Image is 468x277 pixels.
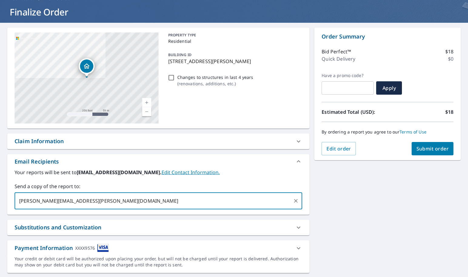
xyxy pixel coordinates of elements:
[15,256,302,268] div: Your credit or debit card will be authorized upon placing your order, but will not be charged unt...
[7,6,461,18] h1: Finalize Order
[162,169,220,176] a: EditContactInfo
[292,197,300,205] button: Clear
[376,81,402,95] button: Apply
[7,133,309,149] div: Claim Information
[445,108,453,116] p: $18
[97,244,109,252] img: cardImage
[15,244,109,252] div: Payment Information
[15,223,102,231] div: Substitutions and Customization
[416,145,449,152] span: Submit order
[399,129,426,135] a: Terms of Use
[326,145,351,152] span: Edit order
[412,142,454,155] button: Submit order
[142,107,151,116] a: Current Level 17, Zoom Out
[322,129,453,135] p: By ordering a report you agree to our
[168,52,192,57] p: BUILDING ID
[445,48,453,55] p: $18
[15,169,302,176] label: Your reports will be sent to
[168,38,300,44] p: Residential
[168,32,300,38] p: PROPERTY TYPE
[7,240,309,256] div: Payment InformationXXXX9576cardImage
[7,220,309,235] div: Substitutions and Customization
[77,169,162,176] b: [EMAIL_ADDRESS][DOMAIN_NAME].
[15,157,59,166] div: Email Recipients
[168,58,300,65] p: [STREET_ADDRESS][PERSON_NAME]
[177,80,253,87] p: ( renovations, additions, etc. )
[75,244,95,252] div: XXXX9576
[7,154,309,169] div: Email Recipients
[79,58,95,77] div: Dropped pin, building 1, Residential property, 434 Breezewood Dr Ballwin, MO 63011
[322,108,387,116] p: Estimated Total (USD):
[142,98,151,107] a: Current Level 17, Zoom In
[15,137,64,145] div: Claim Information
[322,142,356,155] button: Edit order
[322,73,374,78] label: Have a promo code?
[322,32,453,41] p: Order Summary
[448,55,453,62] p: $0
[15,183,302,190] label: Send a copy of the report to:
[177,74,253,80] p: Changes to structures in last 4 years
[322,48,351,55] p: Bid Perfect™
[322,55,355,62] p: Quick Delivery
[381,85,397,91] span: Apply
